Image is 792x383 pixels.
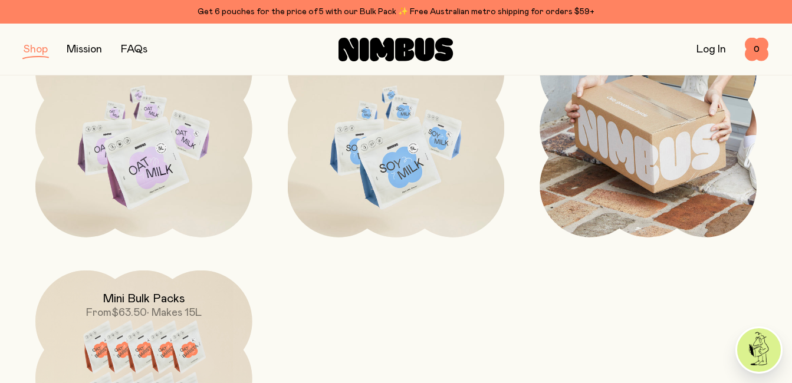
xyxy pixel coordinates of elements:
[103,292,185,306] h2: Mini Bulk Packs
[288,21,505,237] a: Soy Milk Bulk Pack$137.40$109• Makes 30L
[540,21,757,237] a: Oat Barista Bulk Pack$143.40$119• Makes 30L
[111,308,147,318] span: $63.50
[67,44,102,55] a: Mission
[147,308,202,318] span: • Makes 15L
[24,5,768,19] div: Get 6 pouches for the price of 5 with our Bulk Pack ✨ Free Australian metro shipping for orders $59+
[696,44,726,55] a: Log In
[86,308,111,318] span: From
[745,38,768,61] button: 0
[121,44,147,55] a: FAQs
[737,328,781,372] img: agent
[35,21,252,237] a: Oat Milk Bulk Pack$137.40$109• Makes 30L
